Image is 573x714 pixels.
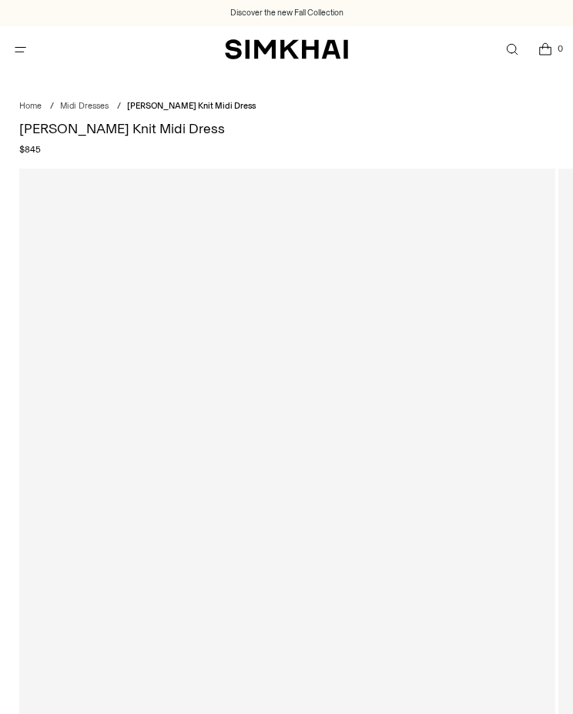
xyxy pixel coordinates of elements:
span: [PERSON_NAME] Knit Midi Dress [127,101,256,111]
h1: [PERSON_NAME] Knit Midi Dress [19,122,555,136]
a: Discover the new Fall Collection [230,7,343,19]
div: / [117,100,121,113]
a: SIMKHAI [225,39,348,61]
span: $845 [19,142,41,156]
span: 0 [553,42,567,55]
a: Midi Dresses [60,101,109,111]
nav: breadcrumbs [19,100,555,113]
div: / [50,100,54,113]
a: Home [19,101,42,111]
a: Open search modal [496,34,528,65]
button: Open menu modal [5,34,36,65]
a: Open cart modal [529,34,561,65]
